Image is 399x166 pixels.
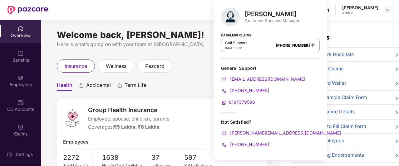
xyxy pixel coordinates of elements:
[394,153,399,159] span: right
[17,99,24,106] img: svg+xml;base64,PHN2ZyBpZD0iQ0RfQWNjb3VudHMiIGRhdGEtbmFtZT0iQ0QgQWNjb3VudHMiIHhtbG5zPSJodHRwOi8vd3...
[225,46,232,50] span: 8AM
[385,7,390,12] img: svg+xml;base64,PHN2ZyBpZD0iRHJvcGRvd24tMzJ4MzIiIHhtbG5zPSJodHRwOi8vd3d3LnczLm9yZy8yMDAwL3N2ZyIgd2...
[63,138,88,146] span: Employees
[394,95,399,101] span: right
[63,153,88,163] span: 2272
[229,99,255,105] span: 8197379596
[145,62,165,70] span: pazcard
[342,5,378,11] div: [PERSON_NAME]
[292,94,367,101] span: 📄 Download Sample Claim Form
[292,123,366,130] span: 👉 Instructions to Fill Claim Form
[221,119,320,125] div: Not Satisfied?
[57,82,72,91] span: Health
[221,130,341,135] a: [PERSON_NAME][EMAIL_ADDRESS][DOMAIN_NAME]
[221,7,240,26] img: svg+xml;base64,PHN2ZyB4bWxucz0iaHR0cDovL3d3dy53My5vcmcvMjAwMC9zdmciIHhtbG5zOnhsaW5rPSJodHRwOi8vd3...
[221,65,320,71] div: General Support
[88,123,170,131] div: Coverages:
[221,142,269,147] a: [PHONE_NUMBER]
[221,100,227,106] img: svg+xml;base64,PHN2ZyB4bWxucz0iaHR0cDovL3d3dy53My5vcmcvMjAwMC9zdmciIHdpZHRoPSIyMCIgaGVpZ2h0PSIyMC...
[394,109,399,116] span: right
[245,18,300,23] div: Customer Success Manager
[394,124,399,130] span: right
[221,119,320,148] div: Not Satisfied?
[106,62,126,70] span: wellness
[14,151,35,158] div: Settings
[394,138,399,145] span: right
[7,151,13,158] img: svg+xml;base64,PHN2ZyBpZD0iU2V0dGluZy0yMHgyMCIgeG1sbnM9Imh0dHA6Ly93d3cudzMub3JnLzIwMDAvc3ZnIiB3aW...
[57,40,267,48] div: Here is what’s going on with your team at [GEOGRAPHIC_DATA]
[342,11,378,16] div: Admin
[225,45,247,50] div: -
[394,66,399,73] span: right
[184,153,217,163] span: 597
[221,142,227,148] img: svg+xml;base64,PHN2ZyB4bWxucz0iaHR0cDovL3d3dy53My5vcmcvMjAwMC9zdmciIHdpZHRoPSIyMCIgaGVpZ2h0PSIyMC...
[221,88,227,94] img: svg+xml;base64,PHN2ZyB4bWxucz0iaHR0cDovL3d3dy53My5vcmcvMjAwMC9zdmciIHdpZHRoPSIyMCIgaGVpZ2h0PSIyMC...
[311,43,316,48] img: Clipboard Icon
[245,10,300,18] div: [PERSON_NAME]
[86,82,111,91] span: Accidental
[221,88,269,93] a: [PHONE_NUMBER]
[221,99,255,105] a: 8197379596
[221,76,305,82] a: [EMAIL_ADDRESS][DOMAIN_NAME]
[229,76,305,82] span: [EMAIL_ADDRESS][DOMAIN_NAME]
[221,31,253,38] strong: Cashless Claims:
[125,82,146,91] span: Term Life
[57,32,267,37] div: Welcome back, [PERSON_NAME]!
[7,6,48,14] img: New Pazcare Logo
[17,75,24,81] img: svg+xml;base64,PHN2ZyBpZD0iRW1wbG95ZWVzIiB4bWxucz0iaHR0cDovL3d3dy53My5vcmcvMjAwMC9zdmciIHdpZHRoPS...
[65,62,87,70] span: insurance
[229,142,269,147] span: [PHONE_NUMBER]
[225,40,247,45] p: Call Support
[221,76,227,83] img: svg+xml;base64,PHN2ZyB4bWxucz0iaHR0cDovL3d3dy53My5vcmcvMjAwMC9zdmciIHdpZHRoPSIyMCIgaGVpZ2h0PSIyMC...
[88,105,170,115] span: Group Health Insurance
[276,43,310,48] a: [PHONE_NUMBER]
[17,50,24,56] img: svg+xml;base64,PHN2ZyBpZD0iQmVuZWZpdHMiIHhtbG5zPSJodHRwOi8vd3d3LnczLm9yZy8yMDAwL3N2ZyIgd2lkdGg9Ij...
[234,46,242,50] span: 11PM
[229,88,269,93] span: [PHONE_NUMBER]
[114,124,160,130] span: ₹5 Lakhs, ₹6 Lakhs
[117,83,123,88] div: animation
[292,151,364,159] span: 🧮 View Pending Endorsements
[63,109,82,127] img: logo
[221,130,227,136] img: svg+xml;base64,PHN2ZyB4bWxucz0iaHR0cDovL3d3dy53My5vcmcvMjAwMC9zdmciIHdpZHRoPSIyMCIgaGVpZ2h0PSIyMC...
[17,124,24,130] img: svg+xml;base64,PHN2ZyBpZD0iQ2xhaW0iIHhtbG5zPSJodHRwOi8vd3d3LnczLm9yZy8yMDAwL3N2ZyIgd2lkdGg9IjIwIi...
[88,115,170,123] span: Employee, spouse, children, parents
[221,65,320,106] div: General Support
[79,83,84,88] div: animation
[151,153,185,163] span: 37
[394,81,399,87] span: right
[394,52,399,58] span: right
[17,26,24,32] img: svg+xml;base64,PHN2ZyBpZD0iSG9tZSIgeG1sbnM9Imh0dHA6Ly93d3cudzMub3JnLzIwMDAvc3ZnIiB3aWR0aD0iMjAiIG...
[102,153,151,163] span: 1638
[229,130,341,135] span: [PERSON_NAME][EMAIL_ADDRESS][DOMAIN_NAME]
